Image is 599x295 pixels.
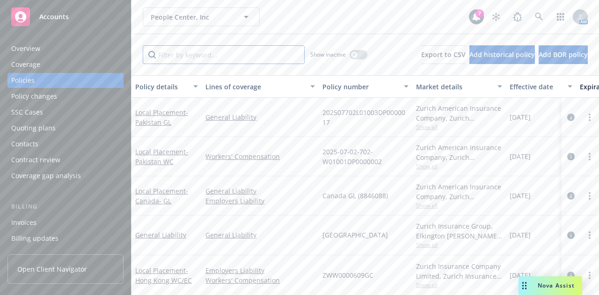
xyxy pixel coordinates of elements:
a: Employers Liability [205,196,315,206]
div: Contract review [11,152,60,167]
span: [DATE] [510,230,531,240]
a: General Liability [135,230,186,239]
button: Policy number [319,75,412,98]
span: Add BOR policy [539,50,588,59]
span: Accounts [39,13,69,21]
div: Drag to move [519,276,530,295]
div: Policy details [135,82,188,92]
a: more [584,190,595,201]
a: SSC Cases [7,105,124,120]
a: circleInformation [565,270,577,281]
div: Lines of coverage [205,82,305,92]
a: circleInformation [565,190,577,201]
div: Coverage [11,57,40,72]
a: Invoices [7,215,124,230]
div: Contacts [11,137,38,151]
a: more [584,151,595,162]
div: Billing updates [11,231,58,246]
span: [DATE] [510,270,531,280]
a: more [584,270,595,281]
div: Coverage gap analysis [11,168,81,183]
a: Policy changes [7,89,124,104]
button: Effective date [506,75,576,98]
div: Overview [11,41,40,56]
span: Show all [416,241,502,249]
a: more [584,112,595,123]
span: - Pakistan WC [135,147,188,166]
span: [DATE] [510,151,531,161]
div: Invoices [11,215,37,230]
span: Nova Assist [538,281,575,289]
span: Show all [416,201,502,209]
a: Workers' Compensation [205,151,315,161]
button: Export to CSV [421,45,466,64]
div: Zurich Insurance Group, Elkington [PERSON_NAME] [PERSON_NAME] Insurance Brokers Pty Ltd (EBM) [416,221,502,241]
a: Coverage [7,57,124,72]
a: General Liability [205,186,315,196]
span: ZWW0000609GC [322,270,373,280]
a: circleInformation [565,112,577,123]
a: General Liability [205,112,315,122]
a: Overview [7,41,124,56]
a: Local Placement [135,147,188,166]
span: Show inactive [310,50,346,58]
a: General Liability [205,230,315,240]
a: Local Placement [135,108,188,127]
button: Add BOR policy [539,45,588,64]
button: People Center, Inc [143,7,260,26]
div: Zurich American Insurance Company, Zurich Insurance Group, [PERSON_NAME] Insurance Brokers LTD ([... [416,182,502,201]
a: Switch app [551,7,570,26]
span: Export to CSV [421,50,466,59]
a: circleInformation [565,151,577,162]
div: Zurich Insurance Company Limited, Zurich Insurance Group, Worldwide Insurance Services Enterprise... [416,261,502,281]
span: Show all [416,123,502,131]
span: People Center, Inc [151,12,232,22]
span: - Canada- GL [135,187,188,205]
span: Canada GL (8846088) [322,191,388,201]
button: Nova Assist [519,276,582,295]
a: Contacts [7,137,124,151]
div: SSC Cases [11,105,43,120]
span: [GEOGRAPHIC_DATA] [322,230,388,240]
div: Zurich American Insurance Company, Zurich Insurance Group [416,143,502,162]
div: Market details [416,82,492,92]
span: - Pakistan GL [135,108,188,127]
a: Billing updates [7,231,124,246]
input: Filter by keyword... [143,45,305,64]
button: Add historical policy [469,45,535,64]
a: Stop snowing [487,7,505,26]
div: Policies [11,73,35,88]
a: Policies [7,73,124,88]
button: Market details [412,75,506,98]
div: Zurich American Insurance Company, Zurich Insurance Group [416,103,502,123]
a: Accounts [7,4,124,30]
div: Effective date [510,82,562,92]
span: Open Client Navigator [17,264,87,274]
button: Lines of coverage [202,75,319,98]
div: Policy changes [11,89,57,104]
span: Show all [416,162,502,170]
div: Policy number [322,82,398,92]
span: 202507702L01003DP0000017 [322,108,409,127]
a: circleInformation [565,230,577,241]
a: Workers' Compensation [205,275,315,285]
a: Local Placement [135,187,188,205]
a: Local Placement [135,266,192,285]
a: Contract review [7,152,124,167]
button: Policy details [131,75,202,98]
div: Quoting plans [11,121,56,136]
a: more [584,230,595,241]
span: Add historical policy [469,50,535,59]
a: Search [530,7,548,26]
div: 7 [475,9,484,18]
a: Coverage gap analysis [7,168,124,183]
span: - Hong Kong WC/EC [135,266,192,285]
a: Quoting plans [7,121,124,136]
span: [DATE] [510,191,531,201]
span: 2025-07-02-702-W01001DP0000002 [322,147,409,166]
span: [DATE] [510,112,531,122]
div: Billing [7,202,124,211]
span: Show all [416,281,502,289]
a: Report a Bug [508,7,527,26]
a: Employers Liability [205,266,315,275]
